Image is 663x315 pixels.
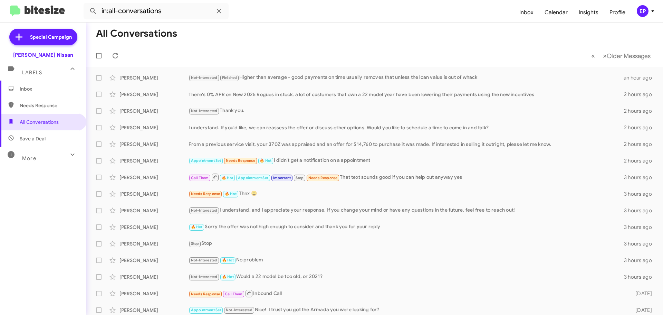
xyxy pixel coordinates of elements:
[119,257,189,264] div: [PERSON_NAME]
[191,192,220,196] span: Needs Response
[119,74,189,81] div: [PERSON_NAME]
[191,158,221,163] span: Appointment Set
[624,240,657,247] div: 3 hours ago
[587,49,655,63] nav: Page navigation example
[624,108,657,114] div: 2 hours ago
[189,107,624,115] div: Thank you.
[191,208,218,213] span: Not-Interested
[119,207,189,214] div: [PERSON_NAME]
[624,174,657,181] div: 3 hours ago
[119,224,189,231] div: [PERSON_NAME]
[20,102,78,109] span: Needs Response
[222,176,233,180] span: 🔥 Hot
[189,256,624,264] div: No problem
[225,192,237,196] span: 🔥 Hot
[189,91,624,98] div: There's 0% APR on New 2025 Rogues in stock, a lot of customers that own a 22 model year have been...
[84,3,229,19] input: Search
[191,292,220,296] span: Needs Response
[119,157,189,164] div: [PERSON_NAME]
[222,75,237,80] span: Finished
[624,224,657,231] div: 3 hours ago
[308,176,338,180] span: Needs Response
[22,70,42,76] span: Labels
[189,173,624,182] div: That text sounds good if you can help out anyway yes
[189,206,624,214] div: I understand, and I appreciate your response. If you change your mind or have any questions in th...
[119,240,189,247] div: [PERSON_NAME]
[631,5,655,17] button: EP
[119,307,189,314] div: [PERSON_NAME]
[637,5,648,17] div: EP
[587,49,599,63] button: Previous
[189,223,624,231] div: Sorry the offer was not high enough to consider and thank you for your reply
[624,141,657,148] div: 2 hours ago
[599,49,655,63] button: Next
[226,158,255,163] span: Needs Response
[624,257,657,264] div: 3 hours ago
[20,135,46,142] span: Save a Deal
[119,290,189,297] div: [PERSON_NAME]
[189,124,624,131] div: I understand. If you'd like, we can reassess the offer or discuss other options. Would you like t...
[119,274,189,280] div: [PERSON_NAME]
[222,258,234,262] span: 🔥 Hot
[191,275,218,279] span: Not-Interested
[189,141,624,148] div: From a previous service visit, your 370Z was appraised and an offer for $14,760 to purchase it wa...
[191,308,221,312] span: Appointment Set
[260,158,271,163] span: 🔥 Hot
[191,225,203,229] span: 🔥 Hot
[273,176,291,180] span: Important
[624,124,657,131] div: 2 hours ago
[624,191,657,197] div: 3 hours ago
[119,108,189,114] div: [PERSON_NAME]
[296,176,304,180] span: Stop
[624,307,657,314] div: [DATE]
[9,29,77,45] a: Special Campaign
[119,124,189,131] div: [PERSON_NAME]
[191,109,218,113] span: Not-Interested
[119,191,189,197] div: [PERSON_NAME]
[624,274,657,280] div: 3 hours ago
[238,176,268,180] span: Appointment Set
[119,91,189,98] div: [PERSON_NAME]
[189,240,624,248] div: Stop
[226,308,252,312] span: Not-Interested
[191,241,199,246] span: Stop
[624,207,657,214] div: 3 hours ago
[119,141,189,148] div: [PERSON_NAME]
[624,74,657,81] div: an hour ago
[189,190,624,198] div: Thnx 😀
[624,91,657,98] div: 2 hours ago
[573,2,604,22] a: Insights
[191,258,218,262] span: Not-Interested
[514,2,539,22] a: Inbox
[189,157,624,165] div: I didn't get a notification on a appointment
[539,2,573,22] a: Calendar
[191,75,218,80] span: Not-Interested
[13,52,73,58] div: [PERSON_NAME] Nissan
[20,85,78,92] span: Inbox
[189,306,624,314] div: Nice! I trust you got the Armada you were looking for?
[222,275,234,279] span: 🔥 Hot
[189,74,624,82] div: Higher than average - good payments on time usually removes that unless the loan value is out of ...
[603,52,607,60] span: »
[189,289,624,298] div: Inbound Call
[624,290,657,297] div: [DATE]
[189,273,624,281] div: Would a 22 model be too old, or 2021?
[119,174,189,181] div: [PERSON_NAME]
[607,52,651,60] span: Older Messages
[96,28,177,39] h1: All Conversations
[22,155,36,161] span: More
[604,2,631,22] a: Profile
[20,119,59,126] span: All Conversations
[225,292,243,296] span: Call Them
[591,52,595,60] span: «
[624,157,657,164] div: 2 hours ago
[191,176,209,180] span: Call Them
[30,34,72,40] span: Special Campaign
